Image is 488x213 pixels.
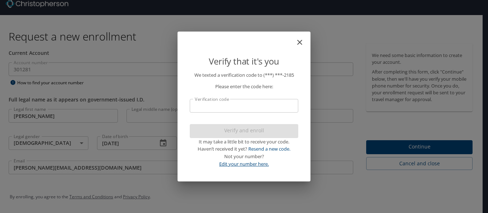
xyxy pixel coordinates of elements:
[190,153,298,160] div: Not your number?
[190,55,298,68] p: Verify that it's you
[190,145,298,153] div: Haven’t received it yet?
[248,146,290,152] a: Resend a new code.
[299,34,308,43] button: close
[190,83,298,90] p: Please enter the code here:
[190,71,298,79] p: We texted a verification code to (***) ***- 2185
[219,161,269,167] a: Edit your number here.
[190,138,298,146] div: It may take a little bit to receive your code.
